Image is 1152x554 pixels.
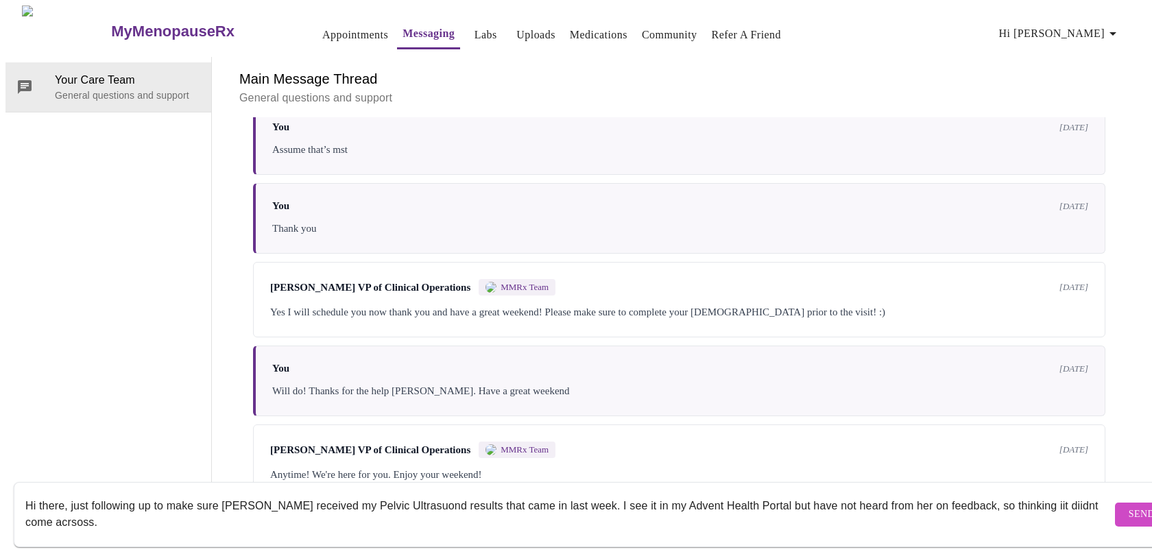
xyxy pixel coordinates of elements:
span: You [272,363,289,374]
button: Refer a Friend [706,21,787,49]
span: [PERSON_NAME] VP of Clinical Operations [270,282,470,293]
div: Will do! Thanks for the help [PERSON_NAME]. Have a great weekend [272,383,1088,399]
a: Appointments [322,25,388,45]
h6: Main Message Thread [239,68,1119,90]
img: MMRX [485,282,496,293]
button: Hi [PERSON_NAME] [994,20,1127,47]
a: Medications [570,25,627,45]
span: [DATE] [1059,444,1088,455]
a: Refer a Friend [712,25,782,45]
a: Uploads [516,25,555,45]
button: Uploads [511,21,561,49]
div: Your Care TeamGeneral questions and support [5,62,211,112]
span: Hi [PERSON_NAME] [999,24,1121,43]
div: Thank you [272,220,1088,237]
h3: MyMenopauseRx [111,23,235,40]
span: Your Care Team [55,72,200,88]
span: You [272,121,289,133]
img: MMRX [485,444,496,455]
span: [DATE] [1059,122,1088,133]
p: General questions and support [239,90,1119,106]
div: Anytime! We're here for you. Enjoy your weekend! [270,466,1088,483]
img: MyMenopauseRx Logo [22,5,110,57]
span: [DATE] [1059,201,1088,212]
span: MMRx Team [501,444,549,455]
button: Messaging [397,20,460,49]
button: Medications [564,21,633,49]
textarea: Send a message about your appointment [25,492,1112,536]
p: General questions and support [55,88,200,102]
span: MMRx Team [501,282,549,293]
div: Yes I will schedule you now thank you and have a great weekend! Please make sure to complete your... [270,304,1088,320]
div: Assume that’s mst [272,141,1088,158]
button: Labs [464,21,507,49]
a: MyMenopauseRx [110,8,289,56]
a: Messaging [403,24,455,43]
a: Community [642,25,697,45]
span: [DATE] [1059,363,1088,374]
button: Community [636,21,703,49]
a: Labs [475,25,497,45]
span: [PERSON_NAME] VP of Clinical Operations [270,444,470,456]
span: You [272,200,289,212]
button: Appointments [317,21,394,49]
span: [DATE] [1059,282,1088,293]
